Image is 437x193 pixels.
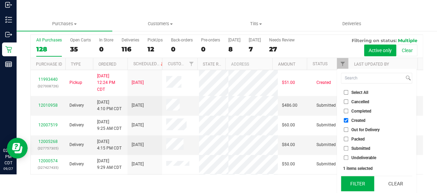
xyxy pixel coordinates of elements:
[98,62,116,67] a: Ordered
[208,17,304,31] a: Tills
[344,155,348,160] input: Undeliverable
[344,99,348,104] input: Cancelled
[351,128,380,132] span: Out for Delivery
[201,38,220,42] div: Pre-orders
[344,146,348,151] input: Submitted
[282,161,295,167] span: $50.00
[351,137,365,141] span: Packed
[269,38,295,42] div: Needs Review
[38,139,58,144] a: 12005268
[282,102,297,109] span: $486.00
[398,38,417,43] span: Multiple
[344,118,348,123] input: Created
[316,79,331,86] span: Created
[225,58,272,70] th: Address
[148,38,163,42] div: PickUps
[97,138,122,152] span: [DATE] 4:15 PM CDT
[316,122,336,128] span: Submitted
[148,45,163,53] div: 12
[5,31,12,38] inline-svg: Outbound
[70,45,91,53] div: 35
[343,166,410,171] div: 1 items selected
[304,17,400,31] a: Deliveries
[97,99,122,112] span: [DATE] 4:10 PM CDT
[5,61,12,68] inline-svg: Reports
[132,102,144,109] span: [DATE]
[35,164,61,171] p: (327427435)
[379,176,412,191] button: Clear
[5,1,12,8] inline-svg: Inbound
[344,109,348,113] input: Completed
[364,45,396,56] button: Active only
[397,45,417,56] button: Clear
[282,79,295,86] span: $51.00
[17,17,112,31] a: Purchases
[17,21,112,27] span: Purchases
[132,161,144,167] span: [DATE]
[122,45,139,53] div: 116
[7,138,28,158] iframe: Resource center
[132,122,144,128] span: [DATE]
[351,118,365,123] span: Created
[97,158,122,171] span: [DATE] 9:29 AM CDT
[186,58,197,70] a: Filter
[38,103,58,108] a: 12010958
[249,45,261,53] div: 7
[341,176,374,191] button: Filter
[352,38,397,43] span: Filtering on status:
[69,142,84,148] span: Delivery
[69,161,84,167] span: Delivery
[5,16,12,23] inline-svg: Inventory
[99,38,113,42] div: In Store
[5,46,12,53] inline-svg: Retail
[316,161,336,167] span: Submitted
[38,77,58,82] a: 11993440
[269,45,295,53] div: 27
[69,122,84,128] span: Delivery
[122,38,139,42] div: Deliveries
[113,21,208,27] span: Customers
[97,73,123,93] span: [DATE] 12:24 PM CDT
[71,62,81,67] a: Type
[99,45,113,53] div: 0
[3,166,13,171] p: 09/27
[282,142,295,148] span: $84.00
[337,58,348,70] a: Filter
[282,122,295,128] span: $60.00
[316,102,336,109] span: Submitted
[203,62,239,67] a: State Registry ID
[69,79,82,86] span: Pickup
[36,62,62,67] a: Purchase ID
[133,61,164,66] a: Scheduled
[168,61,189,66] a: Customer
[228,38,240,42] div: [DATE]
[171,38,193,42] div: Back-orders
[278,62,295,67] a: Amount
[312,61,327,66] a: Status
[36,38,62,42] div: All Purchases
[132,79,144,86] span: [DATE]
[38,123,58,127] a: 12007519
[344,127,348,132] input: Out for Delivery
[201,45,220,53] div: 0
[341,73,404,83] input: Search
[351,146,370,151] span: Submitted
[112,17,208,31] a: Customers
[316,142,336,148] span: Submitted
[228,45,240,53] div: 8
[333,21,371,27] span: Deliveries
[351,156,376,160] span: Undeliverable
[351,100,369,104] span: Cancelled
[35,145,61,152] p: (327757305)
[344,90,348,95] input: Select All
[354,62,389,67] a: Last Updated By
[344,137,348,141] input: Packed
[36,45,62,53] div: 128
[132,142,144,148] span: [DATE]
[38,158,58,163] a: 12000574
[171,45,193,53] div: 0
[97,119,122,132] span: [DATE] 9:25 AM CDT
[3,147,13,166] p: 02:11 PM CDT
[351,90,368,95] span: Select All
[69,102,84,109] span: Delivery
